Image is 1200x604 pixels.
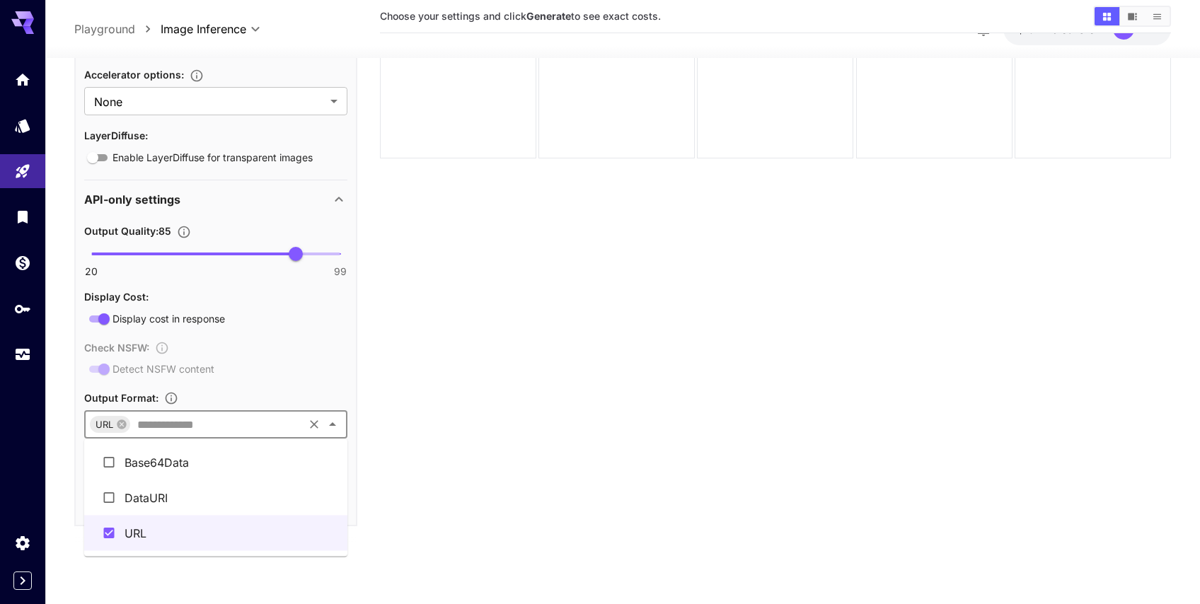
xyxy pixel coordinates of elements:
[171,225,197,239] button: Sets the compression quality of the output image. Higher values preserve more quality but increas...
[112,150,313,165] span: Enable LayerDiffuse for transparent images
[526,10,571,22] b: Generate
[14,71,31,88] div: Home
[1120,7,1145,25] button: Show media in video view
[158,391,184,405] button: Specifies how the image is returned based on your use case: base64Data for embedding in code, dat...
[13,571,32,590] button: Expand sidebar
[74,21,135,37] a: Playground
[14,254,31,272] div: Wallet
[74,21,161,37] nav: breadcrumb
[84,339,347,378] div: Flags content that may be NSFW. On by default with moderation in the Playground, and can be disab...
[84,392,158,404] span: Output Format :
[84,516,347,551] li: URL
[84,191,180,208] p: API-only settings
[84,225,171,237] span: Output Quality : 85
[1095,7,1119,25] button: Show media in grid view
[85,265,98,279] span: 20
[84,291,149,303] span: Display Cost :
[323,414,342,434] button: Close
[84,480,347,516] li: DataURI
[94,93,325,110] span: None
[14,300,31,318] div: API Keys
[14,346,31,364] div: Usage
[380,10,661,22] span: Choose your settings and click to see exact costs.
[84,445,347,480] li: Base64Data
[90,417,119,433] span: URL
[84,69,184,81] span: Accelerator options :
[161,21,246,37] span: Image Inference
[90,416,130,433] div: URL
[304,414,324,434] button: Clear
[84,130,148,142] span: LayerDiffuse :
[1017,23,1052,35] span: $13.47
[1093,6,1171,27] div: Show media in grid viewShow media in video viewShow media in list view
[14,534,31,552] div: Settings
[1145,7,1170,25] button: Show media in list view
[14,163,31,180] div: Playground
[14,208,31,226] div: Library
[1052,23,1102,35] span: credits left
[14,117,31,134] div: Models
[84,182,347,216] div: API-only settings
[112,311,225,326] span: Display cost in response
[334,265,347,279] span: 99
[184,69,209,83] button: Advanced caching mechanisms to significantly speed up image generation by reducing redundant comp...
